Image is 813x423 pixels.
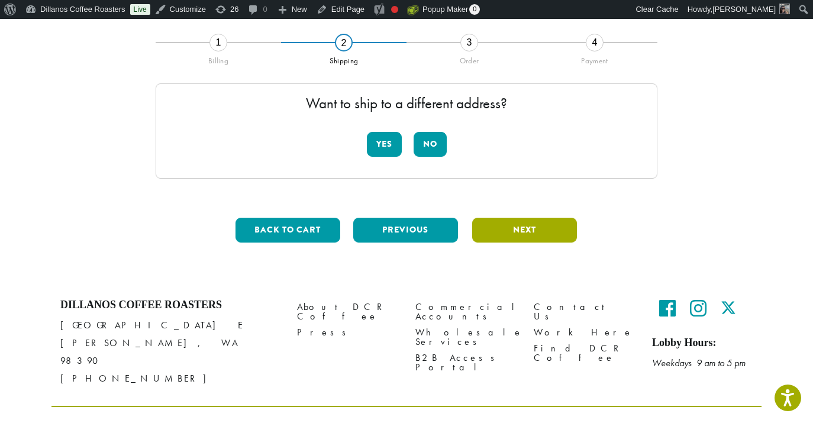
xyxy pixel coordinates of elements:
a: B2B Access Portal [415,350,516,375]
span: 0 [469,4,480,15]
a: Wholesale Services [415,324,516,350]
div: 1 [209,34,227,51]
button: No [414,132,447,157]
a: Find DCR Coffee [534,340,634,366]
a: Contact Us [534,299,634,324]
a: Press [297,324,398,340]
div: 4 [586,34,604,51]
p: [GEOGRAPHIC_DATA] E [PERSON_NAME], WA 98390 [PHONE_NUMBER] [60,317,279,388]
a: Live [130,4,150,15]
div: Billing [156,51,281,66]
h4: Dillanos Coffee Roasters [60,299,279,312]
button: Next [472,218,577,243]
a: Work Here [534,324,634,340]
a: About DCR Coffee [297,299,398,324]
button: Yes [367,132,402,157]
button: Back to cart [235,218,340,243]
div: Shipping [281,51,406,66]
h5: Lobby Hours: [652,337,753,350]
a: Commercial Accounts [415,299,516,324]
div: Order [406,51,532,66]
div: Payment [532,51,657,66]
p: Want to ship to a different address? [168,96,645,111]
div: Focus keyphrase not set [391,6,398,13]
span: [PERSON_NAME] [712,5,776,14]
button: Previous [353,218,458,243]
div: 3 [460,34,478,51]
div: 2 [335,34,353,51]
em: Weekdays 9 am to 5 pm [652,357,746,369]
